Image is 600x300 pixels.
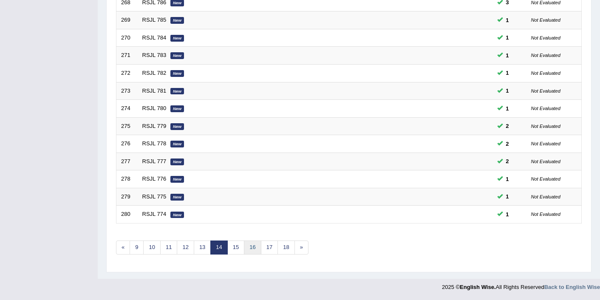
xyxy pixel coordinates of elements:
em: New [170,35,184,42]
td: 276 [116,135,138,153]
span: You can still take this question [503,86,512,95]
div: 2025 © All Rights Reserved [442,279,600,291]
a: RSJL 781 [142,88,167,94]
a: RSJL 778 [142,140,167,147]
td: 273 [116,82,138,100]
a: RSJL 784 [142,34,167,41]
a: RSJL 774 [142,211,167,217]
a: RSJL 785 [142,17,167,23]
a: RSJL 780 [142,105,167,111]
span: You can still take this question [503,157,512,166]
td: 275 [116,117,138,135]
a: RSJL 775 [142,193,167,200]
a: RSJL 779 [142,123,167,129]
a: 18 [277,241,294,255]
em: New [170,176,184,183]
a: 10 [143,241,160,255]
small: Not Evaluated [531,141,560,146]
span: You can still take this question [503,68,512,77]
a: 14 [210,241,227,255]
span: You can still take this question [503,51,512,60]
a: 16 [244,241,261,255]
small: Not Evaluated [531,17,560,23]
td: 271 [116,47,138,65]
small: Not Evaluated [531,212,560,217]
td: 269 [116,11,138,29]
td: 270 [116,29,138,47]
td: 277 [116,153,138,170]
small: Not Evaluated [531,88,560,93]
em: New [170,105,184,112]
span: You can still take this question [503,104,512,113]
a: RSJL 777 [142,158,167,164]
small: Not Evaluated [531,71,560,76]
em: New [170,212,184,218]
span: You can still take this question [503,139,512,148]
a: RSJL 776 [142,175,167,182]
em: New [170,88,184,95]
a: RSJL 783 [142,52,167,58]
td: 274 [116,100,138,118]
span: You can still take this question [503,210,512,219]
em: New [170,141,184,147]
em: New [170,158,184,165]
small: Not Evaluated [531,124,560,129]
a: 11 [160,241,177,255]
span: You can still take this question [503,175,512,184]
span: You can still take this question [503,122,512,130]
span: You can still take this question [503,16,512,25]
strong: English Wise. [460,284,495,290]
em: New [170,194,184,201]
span: You can still take this question [503,33,512,42]
a: Back to English Wise [544,284,600,290]
small: Not Evaluated [531,159,560,164]
small: Not Evaluated [531,35,560,40]
a: 15 [227,241,244,255]
td: 278 [116,170,138,188]
em: New [170,17,184,24]
a: » [294,241,308,255]
span: You can still take this question [503,192,512,201]
a: RSJL 782 [142,70,167,76]
a: « [116,241,130,255]
em: New [170,70,184,77]
a: 13 [194,241,211,255]
em: New [170,123,184,130]
small: Not Evaluated [531,53,560,58]
a: 17 [261,241,278,255]
em: New [170,52,184,59]
small: Not Evaluated [531,176,560,181]
small: Not Evaluated [531,106,560,111]
td: 280 [116,206,138,224]
a: 9 [130,241,144,255]
small: Not Evaluated [531,194,560,199]
a: 12 [177,241,194,255]
td: 279 [116,188,138,206]
td: 272 [116,64,138,82]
